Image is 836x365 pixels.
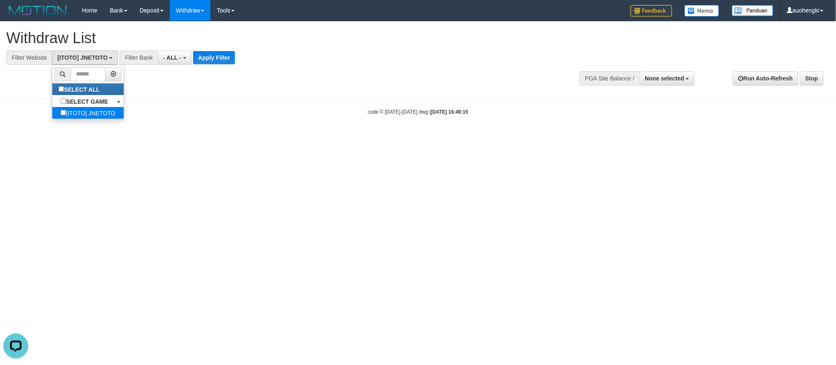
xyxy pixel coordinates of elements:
button: Apply Filter [193,51,235,64]
input: SELECT GAME [61,98,66,104]
button: None selected [640,71,695,85]
div: PGA Site Balance / [579,71,639,85]
span: [ITOTO] JNETOTO [57,54,108,61]
span: None selected [645,75,684,82]
img: Feedback.jpg [631,5,672,17]
span: - ALL - [163,54,181,61]
img: MOTION_logo.png [6,4,69,17]
input: SELECT ALL [59,86,64,92]
strong: [DATE] 16:49:15 [431,109,468,115]
label: [ITOTO] JNETOTO [52,107,124,119]
h1: Withdraw List [6,30,549,46]
button: Open LiveChat chat widget [3,3,28,28]
a: SELECT GAME [52,95,124,107]
div: Filter Website [6,51,52,65]
b: SELECT GAME [66,98,108,105]
a: Run Auto-Refresh [733,71,798,85]
button: - ALL - [158,51,191,65]
div: Filter Bank [120,51,158,65]
button: [ITOTO] JNETOTO [52,51,118,65]
label: SELECT ALL [52,83,108,95]
small: code © [DATE]-[DATE] dwg | [368,109,468,115]
input: [ITOTO] JNETOTO [61,110,66,115]
a: Stop [800,71,824,85]
img: Button%20Memo.svg [684,5,719,17]
img: panduan.png [732,5,773,16]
